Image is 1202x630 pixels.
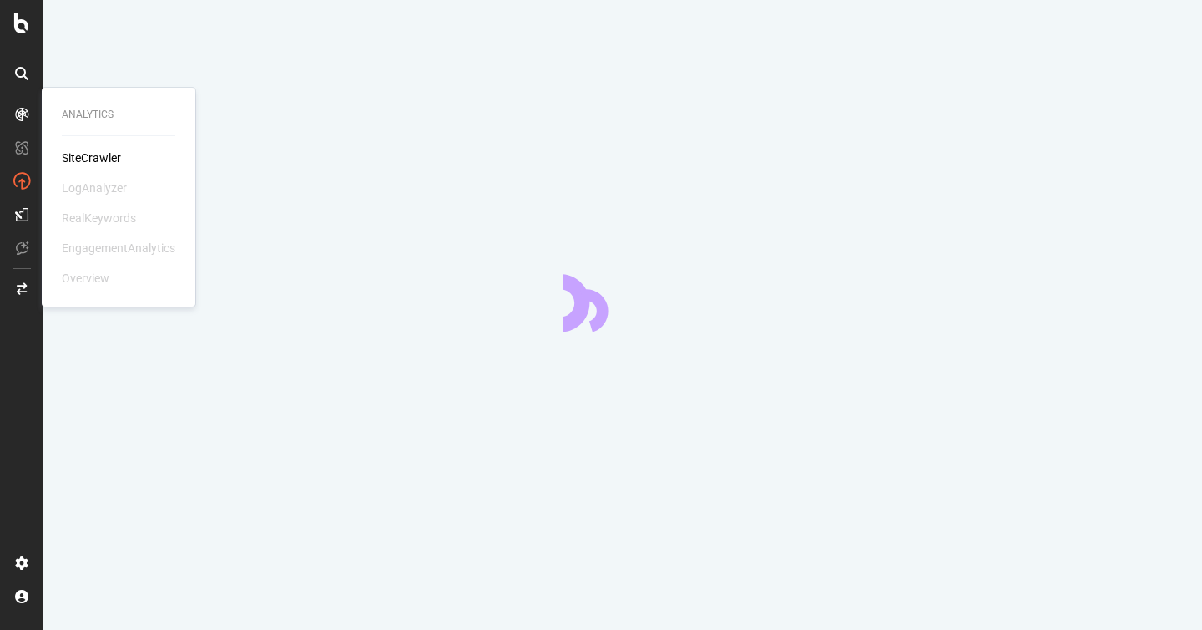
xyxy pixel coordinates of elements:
[62,240,175,257] div: EngagementAnalytics
[62,180,127,196] div: LogAnalyzer
[563,272,683,332] div: animation
[62,150,121,166] a: SiteCrawler
[62,108,175,122] div: Analytics
[62,210,136,226] div: RealKeywords
[62,270,109,287] div: Overview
